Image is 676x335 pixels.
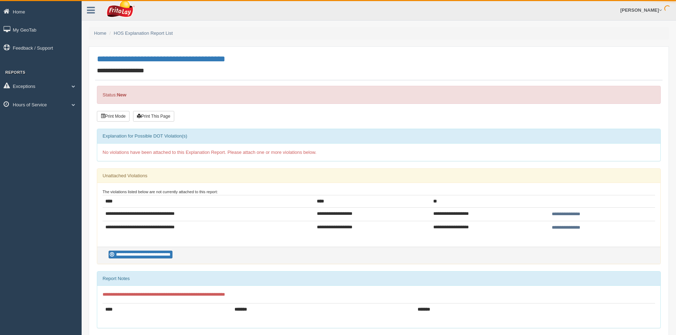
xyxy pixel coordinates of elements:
[133,111,174,122] button: Print This Page
[97,86,661,104] div: Status:
[97,129,660,143] div: Explanation for Possible DOT Violation(s)
[97,169,660,183] div: Unattached Violations
[103,190,218,194] small: The violations listed below are not currently attached to this report:
[97,111,130,122] button: Print Mode
[97,272,660,286] div: Report Notes
[117,92,126,97] strong: New
[103,150,317,155] span: No violations have been attached to this Explanation Report. Please attach one or more violations...
[114,30,173,36] a: HOS Explanation Report List
[94,30,106,36] a: Home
